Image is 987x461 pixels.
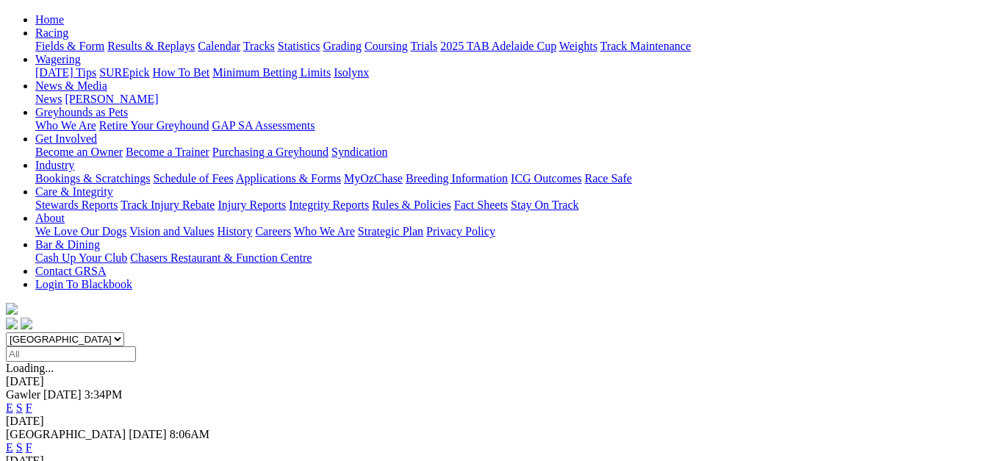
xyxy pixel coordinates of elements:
[126,146,209,158] a: Become a Trainer
[35,251,981,265] div: Bar & Dining
[294,225,355,237] a: Who We Are
[35,79,107,92] a: News & Media
[6,375,981,388] div: [DATE]
[511,199,578,211] a: Stay On Track
[35,93,981,106] div: News & Media
[35,159,74,171] a: Industry
[35,119,96,132] a: Who We Are
[372,199,451,211] a: Rules & Policies
[35,146,123,158] a: Become an Owner
[331,146,387,158] a: Syndication
[35,93,62,105] a: News
[218,199,286,211] a: Injury Reports
[406,172,508,185] a: Breeding Information
[35,225,981,238] div: About
[212,146,329,158] a: Purchasing a Greyhound
[365,40,408,52] a: Coursing
[153,66,210,79] a: How To Bet
[289,199,369,211] a: Integrity Reports
[35,185,113,198] a: Care & Integrity
[16,401,23,414] a: S
[6,346,136,362] input: Select date
[6,415,981,428] div: [DATE]
[344,172,403,185] a: MyOzChase
[35,106,128,118] a: Greyhounds as Pets
[35,146,981,159] div: Get Involved
[35,225,126,237] a: We Love Our Dogs
[6,362,54,374] span: Loading...
[6,441,13,454] a: E
[236,172,341,185] a: Applications & Forms
[334,66,369,79] a: Isolynx
[35,132,97,145] a: Get Involved
[35,212,65,224] a: About
[584,172,631,185] a: Race Safe
[410,40,437,52] a: Trials
[35,40,981,53] div: Racing
[130,251,312,264] a: Chasers Restaurant & Function Centre
[454,199,508,211] a: Fact Sheets
[170,428,209,440] span: 8:06AM
[121,199,215,211] a: Track Injury Rebate
[212,66,331,79] a: Minimum Betting Limits
[16,441,23,454] a: S
[35,66,981,79] div: Wagering
[358,225,423,237] a: Strategic Plan
[35,278,132,290] a: Login To Blackbook
[99,119,209,132] a: Retire Your Greyhound
[35,26,68,39] a: Racing
[43,388,82,401] span: [DATE]
[35,13,64,26] a: Home
[217,225,252,237] a: History
[511,172,581,185] a: ICG Outcomes
[35,119,981,132] div: Greyhounds as Pets
[85,388,123,401] span: 3:34PM
[255,225,291,237] a: Careers
[35,251,127,264] a: Cash Up Your Club
[35,172,150,185] a: Bookings & Scratchings
[35,66,96,79] a: [DATE] Tips
[35,238,100,251] a: Bar & Dining
[99,66,149,79] a: SUREpick
[6,388,40,401] span: Gawler
[65,93,158,105] a: [PERSON_NAME]
[35,40,104,52] a: Fields & Form
[35,53,81,65] a: Wagering
[6,401,13,414] a: E
[212,119,315,132] a: GAP SA Assessments
[129,225,214,237] a: Vision and Values
[278,40,320,52] a: Statistics
[153,172,233,185] a: Schedule of Fees
[440,40,556,52] a: 2025 TAB Adelaide Cup
[107,40,195,52] a: Results & Replays
[35,199,981,212] div: Care & Integrity
[600,40,691,52] a: Track Maintenance
[35,172,981,185] div: Industry
[35,199,118,211] a: Stewards Reports
[6,428,126,440] span: [GEOGRAPHIC_DATA]
[198,40,240,52] a: Calendar
[323,40,362,52] a: Grading
[426,225,495,237] a: Privacy Policy
[26,401,32,414] a: F
[129,428,167,440] span: [DATE]
[35,265,106,277] a: Contact GRSA
[6,303,18,315] img: logo-grsa-white.png
[21,318,32,329] img: twitter.svg
[6,318,18,329] img: facebook.svg
[243,40,275,52] a: Tracks
[559,40,597,52] a: Weights
[26,441,32,454] a: F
